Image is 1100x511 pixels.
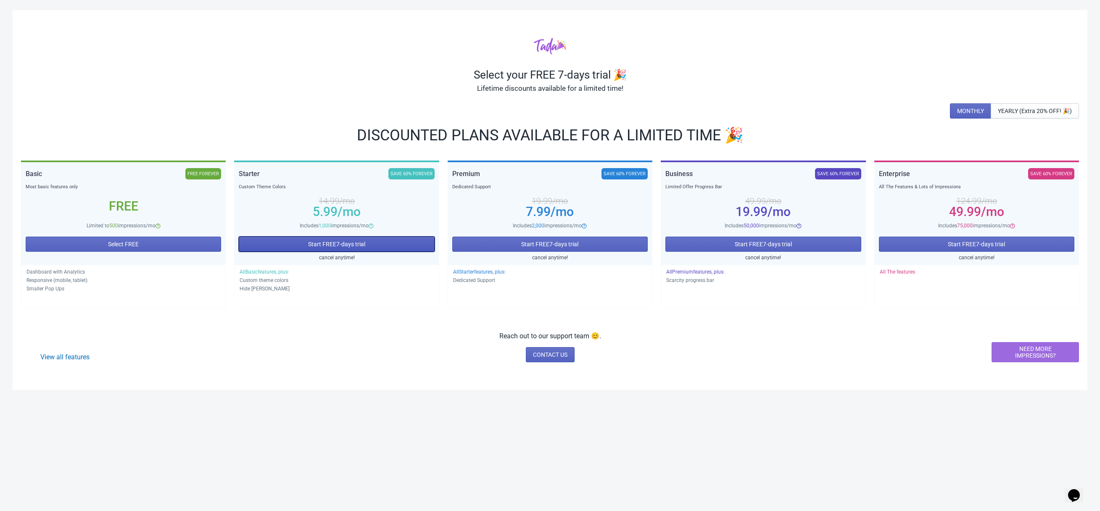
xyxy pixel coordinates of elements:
[880,269,915,275] span: All The features
[239,237,434,252] button: Start FREE7-days trial
[879,253,1074,262] div: cancel anytime!
[950,103,991,119] button: MONTHLY
[957,108,984,114] span: MONTHLY
[185,168,221,179] div: FREE FOREVER
[319,223,331,229] span: 1,000
[879,168,910,179] div: Enterprise
[665,198,861,204] div: 49.99 /mo
[21,82,1079,95] div: Lifetime discounts available for a limited time!
[300,223,369,229] span: Includes impressions/mo
[992,342,1079,362] button: NEED MORE IMPRESSIONS?
[26,168,42,179] div: Basic
[533,351,567,358] span: CONTACT US
[815,168,861,179] div: SAVE 60% FOREVER
[666,269,725,275] span: All Premium features, plus:
[879,208,1074,215] div: 49.99
[452,208,648,215] div: 7.99
[526,347,575,362] a: CONTACT US
[601,168,648,179] div: SAVE 60% FOREVER
[21,68,1079,82] div: Select your FREE 7-days trial 🎉
[725,223,797,229] span: Includes impressions/mo
[452,237,648,252] button: Start FREE7-days trial
[499,331,601,341] p: Reach out to our support team 😊.
[452,168,480,179] div: Premium
[1065,477,1092,503] iframe: chat widget
[1028,168,1074,179] div: SAVE 60% FOREVER
[26,183,221,191] div: Most basic features only
[239,168,260,179] div: Starter
[239,198,434,204] div: 14.99 /mo
[26,276,220,284] p: Responsive (mobile, tablet)
[21,129,1079,142] div: DISCOUNTED PLANS AVAILABLE FOR A LIMITED TIME 🎉
[665,168,693,179] div: Business
[534,37,566,55] img: tadacolor.png
[26,221,221,230] div: Limited to impressions/mo
[991,103,1079,119] button: YEARLY (Extra 20% OFF! 🎉)
[338,204,361,219] span: /mo
[879,198,1074,204] div: 124.99 /mo
[452,183,648,191] div: Dedicated Support
[240,284,433,293] p: Hide [PERSON_NAME]
[109,223,118,229] span: 500
[768,204,791,219] span: /mo
[551,204,574,219] span: /mo
[239,253,434,262] div: cancel anytime!
[388,168,435,179] div: SAVE 60% FOREVER
[26,237,221,252] button: Select FREE
[26,284,220,293] p: Smaller Pop Ups
[239,208,434,215] div: 5.99
[532,223,544,229] span: 2,000
[240,269,289,275] span: All Basic features, plus:
[998,108,1072,114] span: YEARLY (Extra 20% OFF! 🎉)
[665,208,861,215] div: 19.99
[521,241,578,248] span: Start FREE 7 -days trial
[452,253,648,262] div: cancel anytime!
[957,223,973,229] span: 75,000
[513,223,582,229] span: Includes impressions/mo
[26,268,220,276] p: Dashboard with Analytics
[453,269,506,275] span: All Starter features, plus:
[239,183,434,191] div: Custom Theme Colors
[948,241,1005,248] span: Start FREE 7 -days trial
[665,237,861,252] button: Start FREE7-days trial
[735,241,792,248] span: Start FREE 7 -days trial
[308,241,365,248] span: Start FREE 7 -days trial
[26,203,221,210] div: Free
[744,223,759,229] span: 50,000
[879,237,1074,252] button: Start FREE7-days trial
[999,345,1072,359] span: NEED MORE IMPRESSIONS?
[452,198,648,204] div: 19.99 /mo
[240,276,433,284] p: Custom theme colors
[108,241,139,248] span: Select FREE
[938,223,1010,229] span: Includes impressions/mo
[665,253,861,262] div: cancel anytime!
[879,183,1074,191] div: All The Features & Lots of Impressions
[666,276,860,284] p: Scarcity progress bar
[453,276,647,284] p: Dedicated Support
[40,353,90,361] a: View all features
[665,183,861,191] div: Limited Offer Progress Bar
[981,204,1004,219] span: /mo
